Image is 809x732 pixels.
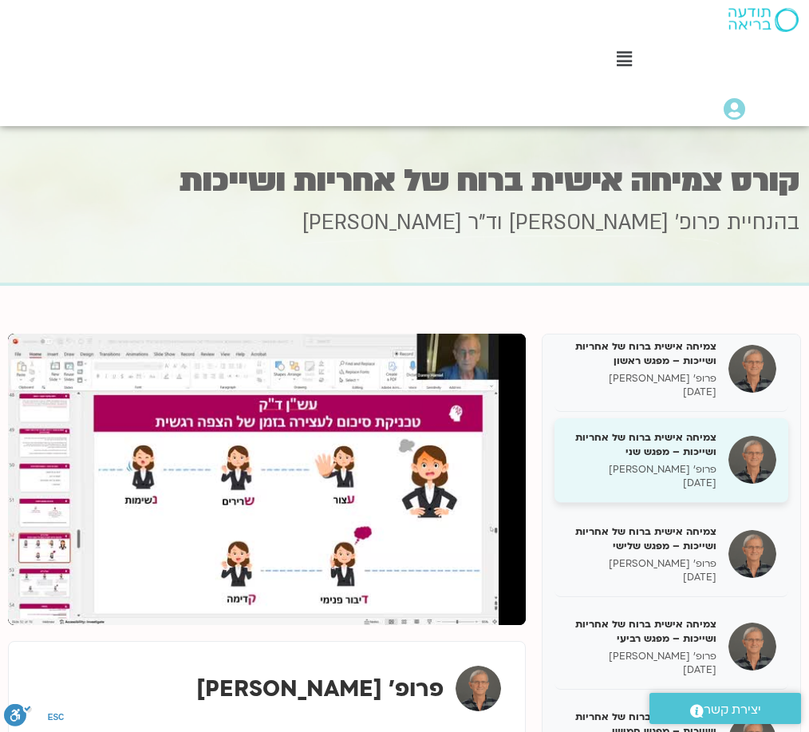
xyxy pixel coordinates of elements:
[566,571,716,584] p: [DATE]
[728,8,799,32] img: תודעה בריאה
[566,430,716,459] h5: צמיחה אישית ברוח של אחריות ושייכות – מפגש שני
[566,463,716,477] p: פרופ' [PERSON_NAME]
[704,699,761,721] span: יצירת קשר
[566,557,716,571] p: פרופ' [PERSON_NAME]
[649,693,801,724] a: יצירת קשר
[727,208,799,237] span: בהנחיית
[566,477,716,490] p: [DATE]
[566,663,716,677] p: [DATE]
[566,650,716,663] p: פרופ' [PERSON_NAME]
[566,617,716,646] h5: צמיחה אישית ברוח של אחריות ושייכות – מפגש רביעי
[566,372,716,386] p: פרופ' [PERSON_NAME]
[10,165,799,196] h1: קורס צמיחה אישית ברוח של אחריות ושייכות
[566,524,716,553] h5: צמיחה אישית ברוח של אחריות ושייכות – מפגש שלישי
[728,436,776,484] img: צמיחה אישית ברוח של אחריות ושייכות – מפגש שני
[728,623,776,671] img: צמיחה אישית ברוח של אחריות ושייכות – מפגש רביעי
[566,339,716,368] h5: צמיחה אישית ברוח של אחריות ושייכות – מפגש ראשון
[728,530,776,578] img: צמיחה אישית ברוח של אחריות ושייכות – מפגש שלישי
[566,386,716,399] p: [DATE]
[196,674,444,704] strong: פרופ' [PERSON_NAME]
[456,666,501,711] img: פרופ' דני חמיאל
[728,345,776,393] img: צמיחה אישית ברוח של אחריות ושייכות – מפגש ראשון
